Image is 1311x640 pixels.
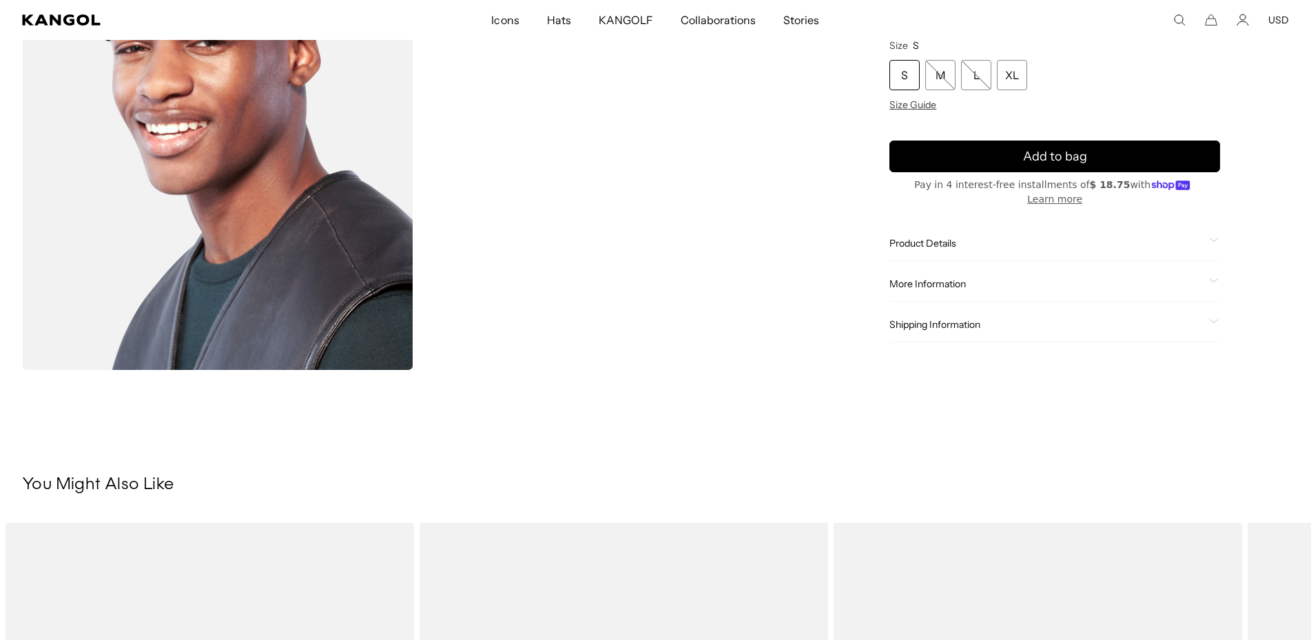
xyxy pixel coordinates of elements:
[1205,14,1217,26] button: Cart
[889,237,1204,249] span: Product Details
[889,39,908,52] span: Size
[889,141,1220,172] button: Add to bag
[1237,14,1249,26] a: Account
[889,278,1204,290] span: More Information
[997,60,1027,90] div: XL
[1268,14,1289,26] button: USD
[22,14,326,25] a: Kangol
[889,318,1204,331] span: Shipping Information
[889,60,920,90] div: S
[913,39,919,52] span: S
[1023,147,1087,166] span: Add to bag
[22,475,1289,495] h3: You Might Also Like
[1173,14,1186,26] summary: Search here
[889,99,936,111] span: Size Guide
[925,60,956,90] div: M
[961,60,991,90] div: L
